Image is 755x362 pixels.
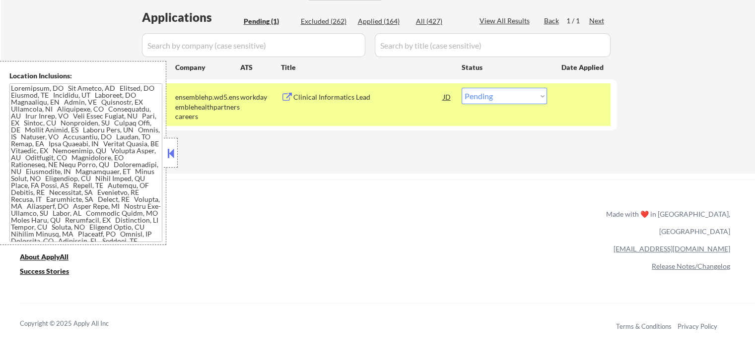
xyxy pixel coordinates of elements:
[589,16,605,26] div: Next
[616,322,672,330] a: Terms & Conditions
[614,244,730,253] a: [EMAIL_ADDRESS][DOMAIN_NAME]
[416,16,466,26] div: All (427)
[240,62,281,72] div: ATS
[301,16,350,26] div: Excluded (262)
[281,62,452,72] div: Title
[462,58,547,76] div: Status
[561,62,605,72] div: Date Applied
[358,16,408,26] div: Applied (164)
[20,266,82,278] a: Success Stories
[175,62,240,72] div: Company
[240,92,281,102] div: workday
[293,92,443,102] div: Clinical Informatics Lead
[566,16,589,26] div: 1 / 1
[20,319,134,329] div: Copyright © 2025 Apply All Inc
[442,88,452,106] div: JD
[20,267,69,275] u: Success Stories
[480,16,533,26] div: View All Results
[678,322,717,330] a: Privacy Policy
[20,251,82,264] a: About ApplyAll
[544,16,560,26] div: Back
[142,11,240,23] div: Applications
[652,262,730,270] a: Release Notes/Changelog
[175,92,240,121] div: ensemblehp.wd5.ensemblehealthpartnerscareers
[375,33,611,57] input: Search by title (case sensitive)
[20,219,399,230] a: Refer & earn free applications 👯‍♀️
[142,33,365,57] input: Search by company (case sensitive)
[244,16,293,26] div: Pending (1)
[20,252,69,261] u: About ApplyAll
[602,205,730,240] div: Made with ❤️ in [GEOGRAPHIC_DATA], [GEOGRAPHIC_DATA]
[9,71,162,81] div: Location Inclusions:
